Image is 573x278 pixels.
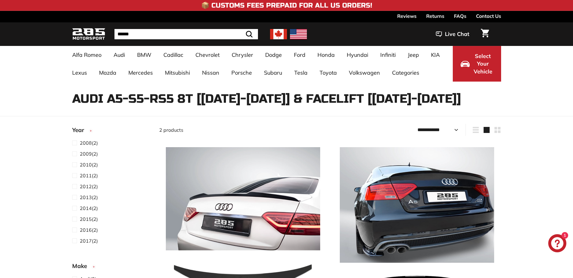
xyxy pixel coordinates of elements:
a: Ford [288,46,311,64]
a: FAQs [454,11,466,21]
span: (2) [80,161,98,168]
span: 2016 [80,227,92,233]
a: Categories [386,64,425,82]
button: Select Your Vehicle [453,46,501,82]
a: Honda [311,46,341,64]
a: Cadillac [157,46,189,64]
span: 2009 [80,151,92,157]
a: Lexus [66,64,93,82]
span: 2010 [80,162,92,168]
span: (2) [80,226,98,234]
a: Hyundai [341,46,374,64]
span: (2) [80,215,98,223]
button: Year [72,124,150,139]
span: (2) [80,139,98,147]
a: Tesla [288,64,314,82]
a: Mitsubishi [159,64,196,82]
button: Live Chat [428,27,477,42]
a: Mazda [93,64,122,82]
a: KIA [425,46,446,64]
a: Subaru [258,64,288,82]
h4: 📦 Customs Fees Prepaid for All US Orders! [201,2,372,9]
a: Returns [426,11,444,21]
span: 2011 [80,173,92,179]
span: (2) [80,183,98,190]
a: Alfa Romeo [66,46,108,64]
span: (2) [80,205,98,212]
a: BMW [131,46,157,64]
inbox-online-store-chat: Shopify online store chat [546,234,568,254]
span: 2008 [80,140,92,146]
a: Mercedes [122,64,159,82]
a: Contact Us [476,11,501,21]
a: Cart [477,24,493,44]
span: Select Your Vehicle [473,52,493,76]
a: Dodge [259,46,288,64]
span: (2) [80,172,98,179]
input: Search [114,29,258,39]
span: Live Chat [445,30,469,38]
a: Reviews [397,11,417,21]
div: 2 products [159,126,330,134]
a: Nissan [196,64,225,82]
span: Make [72,262,92,270]
a: Chrysler [226,46,259,64]
span: 2014 [80,205,92,211]
button: Make [72,260,150,275]
a: Toyota [314,64,343,82]
img: Logo_285_Motorsport_areodynamics_components [72,27,105,41]
span: (2) [80,150,98,157]
a: Porsche [225,64,258,82]
span: 2017 [80,238,92,244]
a: Jeep [402,46,425,64]
span: 2013 [80,194,92,200]
span: (2) [80,237,98,244]
a: Volkswagen [343,64,386,82]
span: 2012 [80,183,92,189]
a: Infiniti [374,46,402,64]
span: 2015 [80,216,92,222]
a: Audi [108,46,131,64]
span: (2) [80,194,98,201]
span: Year [72,126,89,134]
h1: Audi A5-S5-RS5 8T [[DATE]-[DATE]] & Facelift [[DATE]-[DATE]] [72,92,501,105]
a: Chevrolet [189,46,226,64]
